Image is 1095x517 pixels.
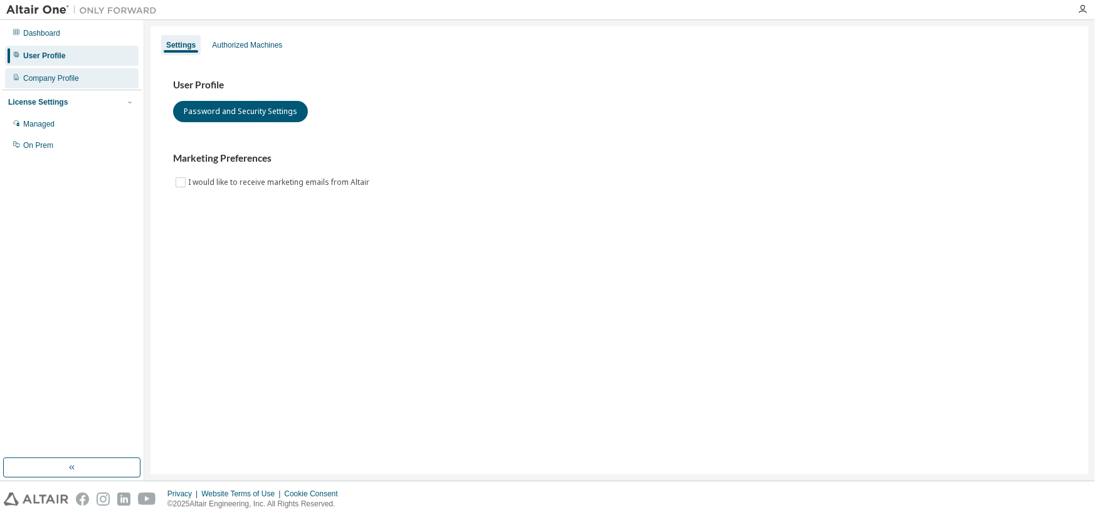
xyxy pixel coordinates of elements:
[284,489,345,499] div: Cookie Consent
[188,175,372,190] label: I would like to receive marketing emails from Altair
[23,28,60,38] div: Dashboard
[167,499,346,509] p: © 2025 Altair Engineering, Inc. All Rights Reserved.
[23,51,65,61] div: User Profile
[173,101,308,122] button: Password and Security Settings
[23,73,79,83] div: Company Profile
[4,493,68,506] img: altair_logo.svg
[76,493,89,506] img: facebook.svg
[6,4,163,16] img: Altair One
[173,152,1066,165] h3: Marketing Preferences
[117,493,130,506] img: linkedin.svg
[166,40,196,50] div: Settings
[23,119,55,129] div: Managed
[138,493,156,506] img: youtube.svg
[212,40,282,50] div: Authorized Machines
[97,493,110,506] img: instagram.svg
[173,79,1066,91] h3: User Profile
[23,140,53,150] div: On Prem
[8,97,68,107] div: License Settings
[167,489,201,499] div: Privacy
[201,489,284,499] div: Website Terms of Use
